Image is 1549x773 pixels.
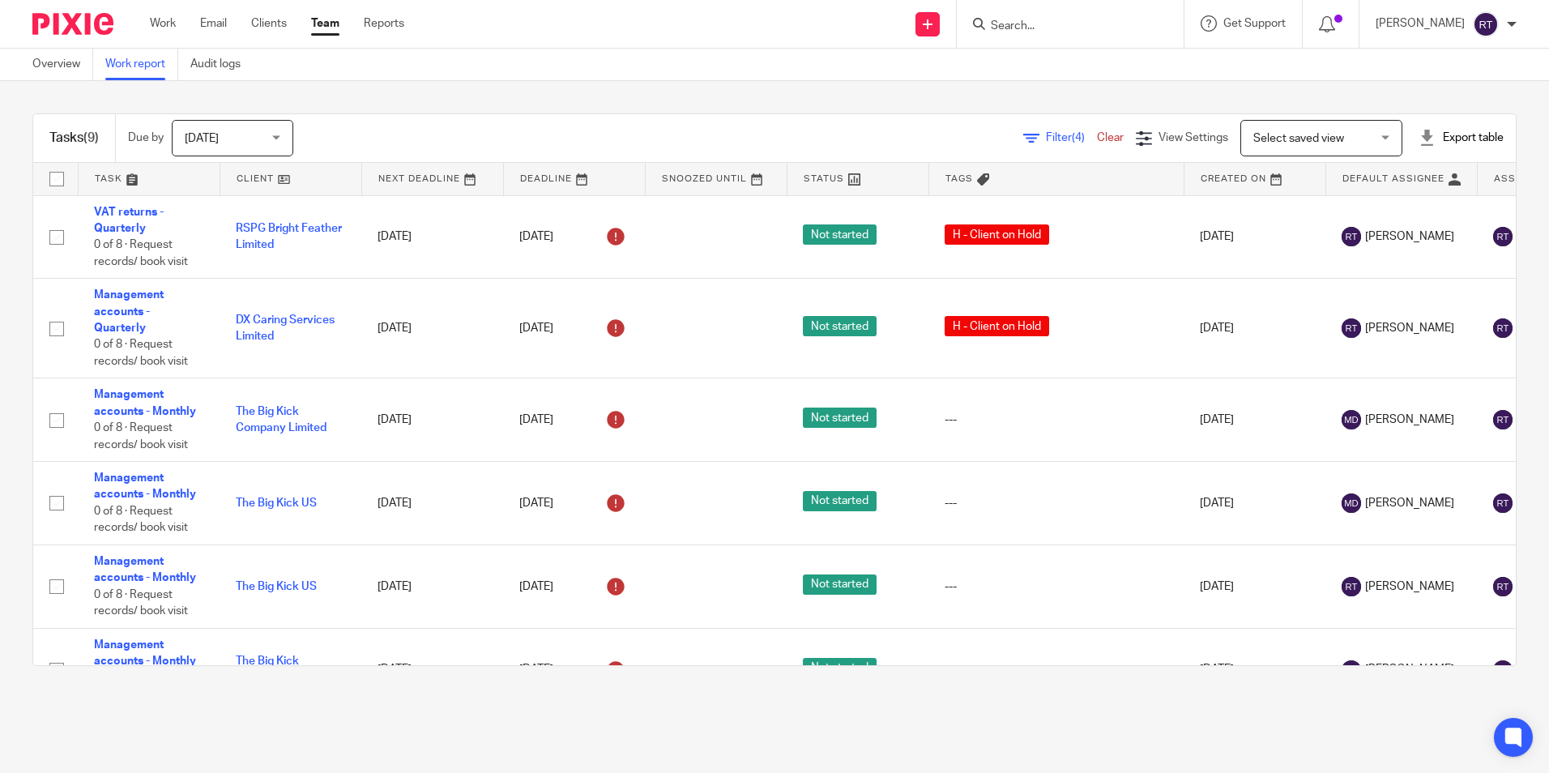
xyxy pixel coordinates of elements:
[49,130,99,147] h1: Tasks
[94,639,196,667] a: Management accounts - Monthly
[236,656,326,683] a: The Big Kick Company Limited
[361,195,503,279] td: [DATE]
[1365,228,1454,245] span: [PERSON_NAME]
[1253,133,1344,144] span: Select saved view
[1159,132,1228,143] span: View Settings
[1365,320,1454,336] span: [PERSON_NAME]
[1493,660,1513,680] img: svg%3E
[1184,378,1325,462] td: [DATE]
[1493,227,1513,246] img: svg%3E
[94,472,196,500] a: Management accounts - Monthly
[803,491,877,511] span: Not started
[1365,661,1454,677] span: [PERSON_NAME]
[1184,279,1325,378] td: [DATE]
[361,279,503,378] td: [DATE]
[1184,545,1325,628] td: [DATE]
[185,133,219,144] span: [DATE]
[1223,18,1286,29] span: Get Support
[945,661,1167,677] div: ---
[519,490,629,516] div: [DATE]
[190,49,253,80] a: Audit logs
[364,15,404,32] a: Reports
[945,495,1167,511] div: ---
[94,289,164,334] a: Management accounts - Quarterly
[94,339,188,367] span: 0 of 8 · Request records/ book visit
[1365,495,1454,511] span: [PERSON_NAME]
[361,462,503,545] td: [DATE]
[803,316,877,336] span: Not started
[945,316,1049,336] span: H - Client on Hold
[32,13,113,35] img: Pixie
[519,224,629,250] div: [DATE]
[1365,579,1454,595] span: [PERSON_NAME]
[32,49,93,80] a: Overview
[519,407,629,433] div: [DATE]
[1046,132,1097,143] span: Filter
[945,579,1167,595] div: ---
[236,498,317,509] a: The Big Kick US
[1342,318,1361,338] img: svg%3E
[1342,227,1361,246] img: svg%3E
[1184,628,1325,711] td: [DATE]
[1493,493,1513,513] img: svg%3E
[361,545,503,628] td: [DATE]
[251,15,287,32] a: Clients
[945,412,1167,428] div: ---
[150,15,176,32] a: Work
[311,15,339,32] a: Team
[128,130,164,146] p: Due by
[519,574,629,600] div: [DATE]
[1342,493,1361,513] img: svg%3E
[1376,15,1465,32] p: [PERSON_NAME]
[236,223,342,250] a: RSPG Bright Feather Limited
[1097,132,1124,143] a: Clear
[519,315,629,341] div: [DATE]
[1342,660,1361,680] img: svg%3E
[989,19,1135,34] input: Search
[1342,577,1361,596] img: svg%3E
[236,406,326,433] a: The Big Kick Company Limited
[1493,318,1513,338] img: svg%3E
[83,131,99,144] span: (9)
[803,224,877,245] span: Not started
[200,15,227,32] a: Email
[361,628,503,711] td: [DATE]
[945,224,1049,245] span: H - Client on Hold
[94,556,196,583] a: Management accounts - Monthly
[1419,130,1504,146] div: Export table
[94,506,188,534] span: 0 of 8 · Request records/ book visit
[236,314,335,342] a: DX Caring Services Limited
[94,422,188,451] span: 0 of 8 · Request records/ book visit
[1342,410,1361,429] img: svg%3E
[1072,132,1085,143] span: (4)
[1365,412,1454,428] span: [PERSON_NAME]
[803,574,877,595] span: Not started
[1184,195,1325,279] td: [DATE]
[94,589,188,617] span: 0 of 8 · Request records/ book visit
[803,408,877,428] span: Not started
[94,239,188,267] span: 0 of 8 · Request records/ book visit
[1493,410,1513,429] img: svg%3E
[1493,577,1513,596] img: svg%3E
[945,174,973,183] span: Tags
[105,49,178,80] a: Work report
[94,207,164,234] a: VAT returns - Quarterly
[94,389,196,416] a: Management accounts - Monthly
[1184,462,1325,545] td: [DATE]
[1473,11,1499,37] img: svg%3E
[361,378,503,462] td: [DATE]
[803,658,877,678] span: Not started
[519,657,629,683] div: [DATE]
[236,581,317,592] a: The Big Kick US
